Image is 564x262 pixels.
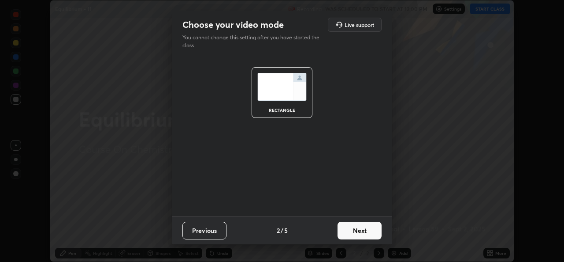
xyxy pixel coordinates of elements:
[338,222,382,239] button: Next
[182,34,325,49] p: You cannot change this setting after you have started the class
[281,226,283,235] h4: /
[257,73,307,101] img: normalScreenIcon.ae25ed63.svg
[284,226,288,235] h4: 5
[277,226,280,235] h4: 2
[345,22,374,27] h5: Live support
[264,108,300,112] div: rectangle
[182,222,226,239] button: Previous
[182,19,284,30] h2: Choose your video mode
